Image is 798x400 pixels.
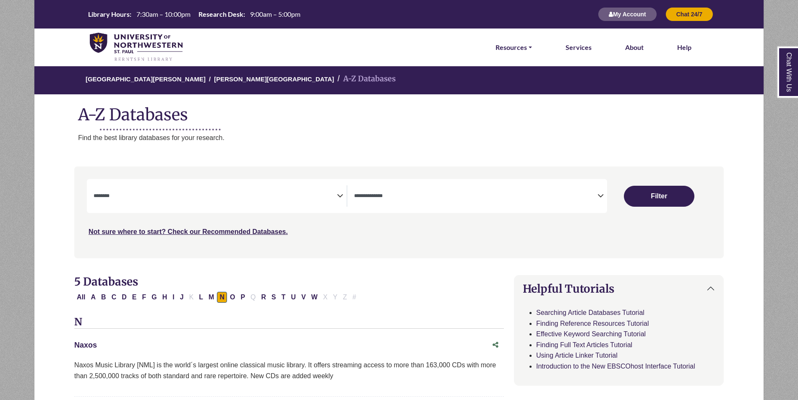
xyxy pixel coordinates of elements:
[86,74,206,83] a: [GEOGRAPHIC_DATA][PERSON_NAME]
[279,292,288,303] button: Filter Results T
[677,42,691,53] a: Help
[74,166,724,258] nav: Search filters
[250,10,300,18] span: 9:00am – 5:00pm
[196,292,206,303] button: Filter Results L
[74,293,360,300] div: Alpha-list to filter by first letter of database name
[94,193,337,200] textarea: Search
[89,292,99,303] button: Filter Results A
[74,275,138,288] span: 5 Databases
[109,292,119,303] button: Filter Results C
[536,309,644,316] a: Searching Article Databases Tutorial
[78,132,764,143] p: Find the best library databases for your research.
[89,228,288,235] a: Not sure where to start? Check our Recommended Databases.
[536,330,646,338] a: Effective Keyword Searching Tutorial
[74,292,88,303] button: All
[269,292,279,303] button: Filter Results S
[170,292,177,303] button: Filter Results I
[34,99,764,124] h1: A-Z Databases
[289,292,299,303] button: Filter Results U
[495,42,532,53] a: Resources
[217,292,227,303] button: Filter Results N
[227,292,237,303] button: Filter Results O
[487,337,504,353] button: Share this database
[130,292,139,303] button: Filter Results E
[136,10,190,18] span: 7:30am – 10:00pm
[665,7,713,21] button: Chat 24/7
[195,10,245,18] th: Research Desk:
[566,42,592,53] a: Services
[119,292,129,303] button: Filter Results D
[206,292,216,303] button: Filter Results M
[598,10,657,18] a: My Account
[665,10,713,18] a: Chat 24/7
[177,292,186,303] button: Filter Results J
[514,275,723,302] button: Helpful Tutorials
[139,292,149,303] button: Filter Results F
[214,74,334,83] a: [PERSON_NAME][GEOGRAPHIC_DATA]
[536,363,695,370] a: Introduction to the New EBSCOhost Interface Tutorial
[34,65,764,94] nav: breadcrumb
[74,360,504,381] p: Naxos Music Library [NML] is the world´s largest online classical music library. It offers stream...
[160,292,170,303] button: Filter Results H
[536,352,618,359] a: Using Article Linker Tutorial
[309,292,320,303] button: Filter Results W
[299,292,308,303] button: Filter Results V
[74,316,504,329] h3: N
[625,42,644,53] a: About
[354,193,597,200] textarea: Search
[74,341,97,349] a: Naxos
[334,73,396,85] li: A-Z Databases
[259,292,269,303] button: Filter Results R
[90,33,183,62] img: library_home
[85,10,304,18] table: Hours Today
[85,10,132,18] th: Library Hours:
[99,292,109,303] button: Filter Results B
[624,186,694,207] button: Submit for Search Results
[536,320,649,327] a: Finding Reference Resources Tutorial
[149,292,159,303] button: Filter Results G
[238,292,248,303] button: Filter Results P
[536,341,632,348] a: Finding Full Text Articles Tutorial
[85,10,304,19] a: Hours Today
[598,7,657,21] button: My Account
